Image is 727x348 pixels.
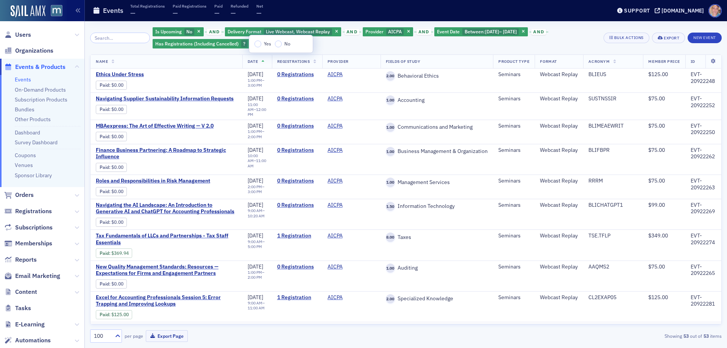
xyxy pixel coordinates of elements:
[395,148,488,155] span: Business Management & Organization
[111,164,123,170] span: $0.00
[205,29,224,35] button: and
[691,202,716,215] div: EVT-20922269
[588,178,638,184] div: RRRM
[96,147,237,160] span: Finance Business Partnering: A Roadmap to Strategic Influence
[111,312,129,317] span: $125.00
[248,305,265,311] time: 11:00 AM
[648,263,665,270] span: $75.00
[328,59,349,64] span: Provider
[328,147,375,154] span: AICPA
[664,36,679,40] div: Export
[688,33,722,43] button: New Event
[277,264,317,270] a: 0 Registrations
[498,123,529,130] div: Seminars
[100,281,111,287] span: :
[100,106,111,112] span: :
[328,264,375,270] span: AICPA
[540,264,578,270] div: Webcast Replay
[4,336,51,345] a: Automations
[4,288,37,296] a: Content
[414,29,433,35] button: and
[100,134,111,139] span: :
[248,208,267,218] div: –
[248,71,263,78] span: [DATE]
[386,233,395,242] span: 8.00
[328,123,343,130] a: AICPA
[417,29,431,35] span: and
[498,294,529,301] div: Seminars
[15,86,66,93] a: On-Demand Products
[248,270,267,280] div: –
[96,264,237,277] a: New Quality Management Standards: Resources — Expectations for Firms and Engagement Partners
[15,191,34,199] span: Orders
[386,123,395,132] span: 1.00
[498,95,529,102] div: Seminars
[328,294,375,301] span: AICPA
[173,3,206,9] p: Paid Registrations
[11,5,45,17] img: SailAMX
[4,223,53,232] a: Subscriptions
[100,250,111,256] span: :
[248,59,258,64] span: Date
[15,96,67,103] a: Subscription Products
[248,301,267,311] div: –
[100,250,109,256] a: Paid
[96,218,127,227] div: Paid: 0 - $0
[173,9,178,17] span: —
[395,73,439,80] span: Behavioral Ethics
[100,82,111,88] span: :
[248,153,267,168] div: –
[186,28,192,34] span: No
[4,31,31,39] a: Users
[4,47,53,55] a: Organizations
[328,202,343,209] a: AICPA
[45,5,62,18] a: View Homepage
[96,105,127,114] div: Paid: 0 - $0
[540,202,578,209] div: Webcast Replay
[248,239,267,249] div: –
[624,7,650,14] div: Support
[648,59,680,64] span: Member Price
[248,83,262,88] time: 3:00 PM
[395,203,455,210] span: Information Technology
[248,184,267,194] div: –
[15,172,52,179] a: Sponsor Library
[94,332,111,340] div: 100
[691,294,716,307] div: EVT-20922281
[248,177,263,184] span: [DATE]
[231,9,236,17] span: —
[15,239,52,248] span: Memberships
[100,134,109,139] a: Paid
[604,33,649,43] button: Bulk Actions
[648,232,668,239] span: $349.00
[15,256,37,264] span: Reports
[15,320,45,329] span: E-Learning
[100,82,109,88] a: Paid
[111,189,123,194] span: $0.00
[4,207,52,215] a: Registrations
[588,59,610,64] span: Acronym
[96,71,223,78] a: Ethics Under Stress
[386,147,395,156] span: 1.00
[96,294,237,307] span: Excel for Accounting Professionals Session 5: Error Trapping and Improving Lookups
[111,106,123,112] span: $0.00
[225,27,341,37] div: Live Webcast, Webcast Replay
[111,82,123,88] span: $0.00
[277,59,310,64] span: Registrations
[15,116,51,123] a: Other Products
[248,213,265,218] time: 10:20 AM
[100,281,109,287] a: Paid
[100,164,111,170] span: :
[248,300,262,306] time: 9:00 AM
[588,147,638,154] div: BLIFBPR
[96,178,223,184] a: Roles and Responsibilities in Risk Management
[153,27,204,37] div: No
[277,147,317,154] a: 0 Registrations
[328,71,375,78] span: AICPA
[248,78,267,88] div: –
[588,294,638,301] div: CL2EXAP05
[275,41,282,47] input: No
[648,294,668,301] span: $125.00
[100,312,109,317] a: Paid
